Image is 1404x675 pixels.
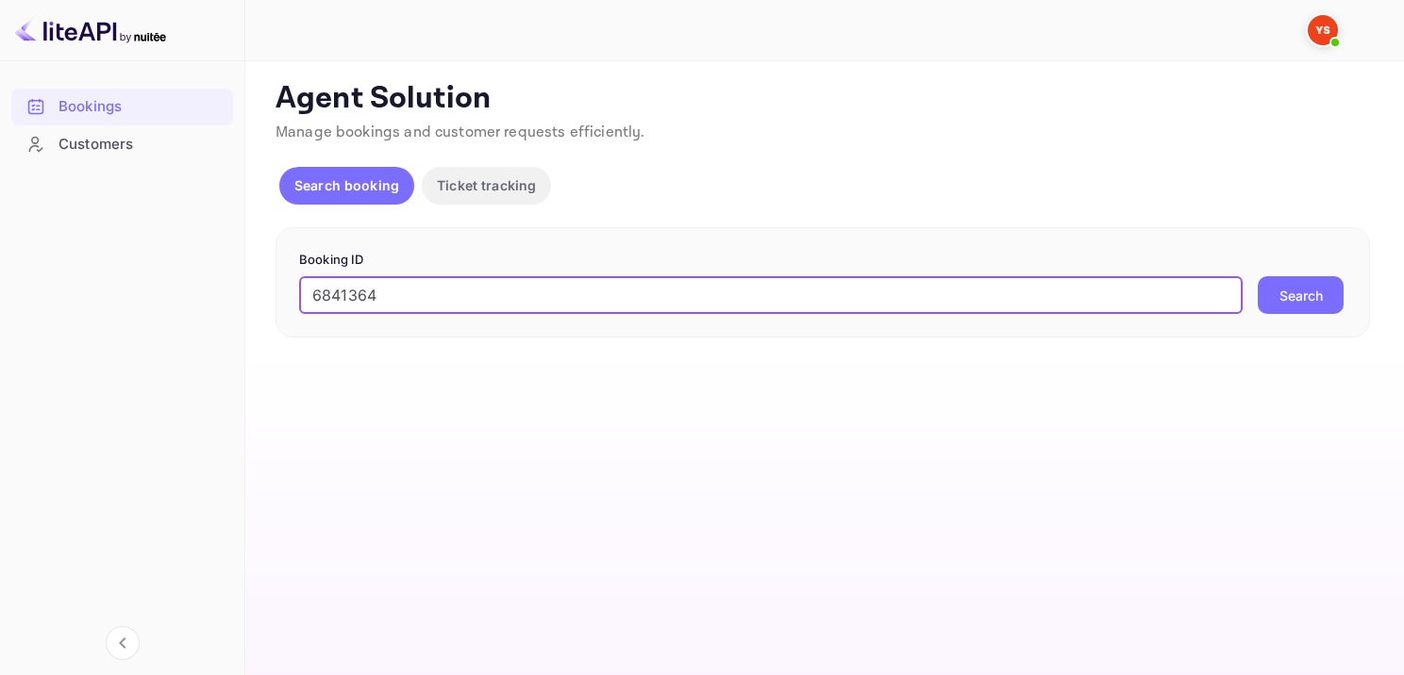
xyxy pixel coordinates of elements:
button: Collapse navigation [106,626,140,660]
span: Manage bookings and customer requests efficiently. [276,123,645,142]
p: Agent Solution [276,80,1370,118]
img: Yandex Support [1308,15,1338,45]
a: Customers [11,126,233,161]
p: Booking ID [299,251,1346,270]
p: Ticket tracking [437,175,536,195]
button: Search [1258,276,1344,314]
input: Enter Booking ID (e.g., 63782194) [299,276,1243,314]
div: Bookings [58,96,224,118]
div: Bookings [11,89,233,125]
div: Customers [11,126,233,163]
div: Customers [58,134,224,156]
img: LiteAPI logo [15,15,166,45]
a: Bookings [11,89,233,123]
p: Search booking [294,175,399,195]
